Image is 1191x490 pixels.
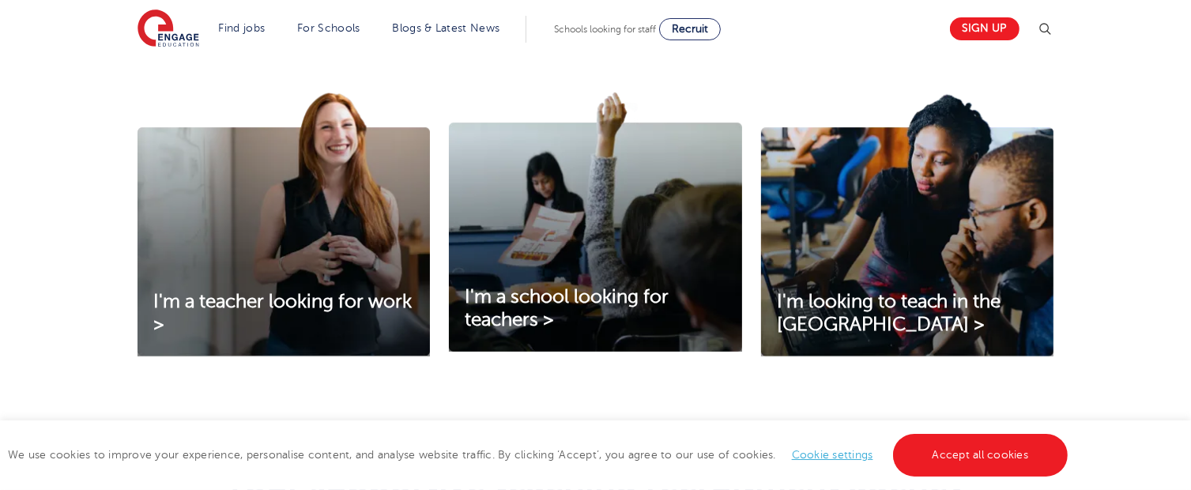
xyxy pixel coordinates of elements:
[761,92,1053,356] img: I'm looking to teach in the UK
[777,291,1001,335] span: I'm looking to teach in the [GEOGRAPHIC_DATA] >
[153,291,412,335] span: I'm a teacher looking for work >
[465,286,669,330] span: I'm a school looking for teachers >
[792,449,873,461] a: Cookie settings
[672,23,708,35] span: Recruit
[950,17,1020,40] a: Sign up
[138,9,199,49] img: Engage Education
[893,434,1069,477] a: Accept all cookies
[8,449,1072,461] span: We use cookies to improve your experience, personalise content, and analyse website traffic. By c...
[138,291,430,337] a: I'm a teacher looking for work >
[659,18,721,40] a: Recruit
[297,22,360,34] a: For Schools
[138,92,430,356] img: I'm a teacher looking for work
[449,92,741,352] img: I'm a school looking for teachers
[219,22,266,34] a: Find jobs
[554,24,656,35] span: Schools looking for staff
[393,22,500,34] a: Blogs & Latest News
[761,291,1053,337] a: I'm looking to teach in the [GEOGRAPHIC_DATA] >
[449,286,741,332] a: I'm a school looking for teachers >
